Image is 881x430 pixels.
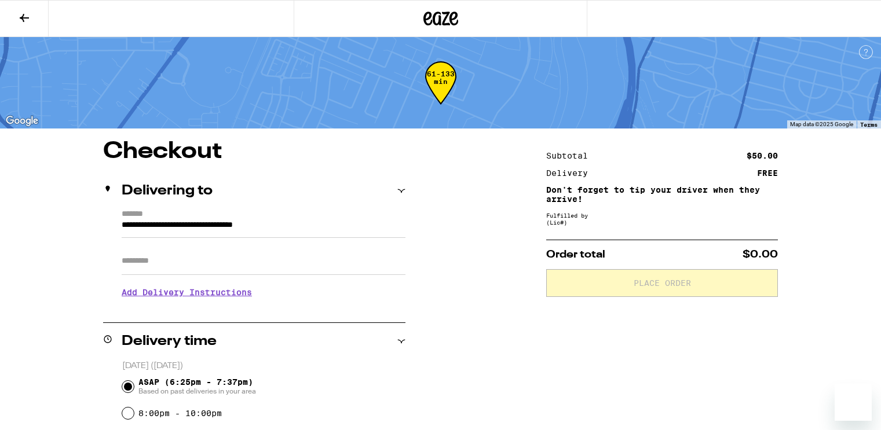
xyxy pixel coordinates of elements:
[122,306,405,315] p: We'll contact you at [PHONE_NUMBER] when we arrive
[122,279,405,306] h3: Add Delivery Instructions
[743,249,778,260] span: $0.00
[835,384,872,421] iframe: Button to launch messaging window
[138,377,256,396] span: ASAP (6:25pm - 7:37pm)
[3,113,41,128] a: Open this area in Google Maps (opens a new window)
[122,361,405,372] p: [DATE] ([DATE])
[103,140,405,163] h1: Checkout
[790,121,853,127] span: Map data ©2025 Google
[860,121,878,128] a: Terms
[757,169,778,177] div: FREE
[546,185,778,204] p: Don't forget to tip your driver when they arrive!
[122,335,217,348] h2: Delivery time
[546,212,778,226] div: Fulfilled by (Lic# )
[138,409,222,418] label: 8:00pm - 10:00pm
[546,152,596,160] div: Subtotal
[546,249,605,260] span: Order total
[546,169,596,177] div: Delivery
[546,269,778,297] button: Place Order
[747,152,778,160] div: $50.00
[425,70,456,113] div: 61-133 min
[122,184,213,198] h2: Delivering to
[634,279,691,287] span: Place Order
[3,113,41,128] img: Google
[138,387,256,396] span: Based on past deliveries in your area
